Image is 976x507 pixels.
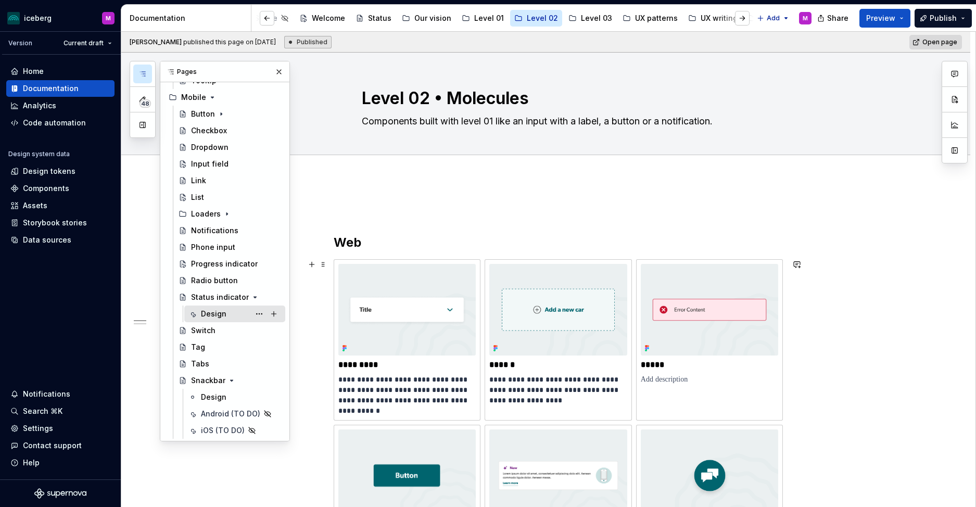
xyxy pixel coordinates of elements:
[201,409,260,419] div: Android (TO DO)
[191,125,227,136] div: Checkbox
[6,180,115,197] a: Components
[160,61,289,82] div: Pages
[564,10,616,27] a: Level 03
[6,420,115,437] a: Settings
[174,222,285,239] a: Notifications
[23,66,44,77] div: Home
[510,10,562,27] a: Level 02
[754,11,793,26] button: Add
[174,272,285,289] a: Radio button
[206,8,700,29] div: Page tree
[174,339,285,356] a: Tag
[6,97,115,114] a: Analytics
[812,9,855,28] button: Share
[191,209,221,219] div: Loaders
[23,458,40,468] div: Help
[23,200,47,211] div: Assets
[8,150,70,158] div: Design system data
[6,232,115,248] a: Data sources
[338,264,476,356] img: deeebed7-6daf-41b2-9de8-88c76927a126.png
[909,35,962,49] a: Open page
[360,86,753,111] textarea: Level 02 • Molecules
[527,13,558,23] div: Level 02
[130,38,276,46] span: published this page on [DATE]
[184,306,285,322] a: Design
[34,488,86,499] svg: Supernova Logo
[174,289,285,306] a: Status indicator
[6,163,115,180] a: Design tokens
[201,425,245,436] div: iOS (TO DO)
[174,372,285,389] a: Snackbar
[635,13,678,23] div: UX patterns
[174,156,285,172] a: Input field
[191,259,258,269] div: Progress indicator
[174,256,285,272] a: Progress indicator
[174,106,285,122] a: Button
[684,10,742,27] a: UX writing
[767,14,780,22] span: Add
[7,12,20,24] img: 418c6d47-6da6-4103-8b13-b5999f8989a1.png
[174,322,285,339] a: Switch
[489,264,627,356] img: 7d84c749-1f3b-490b-b1c8-9758f37f3d8f.png
[174,122,285,139] a: Checkbox
[191,342,205,352] div: Tag
[174,239,285,256] a: Phone input
[6,454,115,471] button: Help
[6,63,115,80] a: Home
[191,325,216,336] div: Switch
[174,172,285,189] a: Link
[6,437,115,454] button: Contact support
[201,392,226,402] div: Design
[859,9,910,28] button: Preview
[368,13,391,23] div: Status
[618,10,682,27] a: UX patterns
[2,7,119,29] button: icebergM
[174,189,285,206] a: List
[191,142,229,153] div: Dropdown
[23,389,70,399] div: Notifications
[23,235,71,245] div: Data sources
[930,13,957,23] span: Publish
[191,175,206,186] div: Link
[191,292,249,302] div: Status indicator
[174,206,285,222] div: Loaders
[458,10,508,27] a: Level 01
[184,422,285,439] a: iOS (TO DO)
[174,139,285,156] a: Dropdown
[23,83,79,94] div: Documentation
[64,39,104,47] span: Current draft
[130,13,247,23] div: Documentation
[866,13,895,23] span: Preview
[191,242,235,252] div: Phone input
[24,13,52,23] div: iceberg
[474,13,504,23] div: Level 01
[174,356,285,372] a: Tabs
[6,386,115,402] button: Notifications
[6,214,115,231] a: Storybook stories
[191,275,238,286] div: Radio button
[23,423,53,434] div: Settings
[191,159,229,169] div: Input field
[184,405,285,422] a: Android (TO DO)
[191,192,204,202] div: List
[915,9,972,28] button: Publish
[23,100,56,111] div: Analytics
[334,234,783,251] h2: Web
[312,13,345,23] div: Welcome
[184,389,285,405] a: Design
[181,92,206,103] div: Mobile
[6,403,115,420] button: Search ⌘K
[130,38,182,46] span: [PERSON_NAME]
[23,406,62,416] div: Search ⌘K
[59,36,117,50] button: Current draft
[23,118,86,128] div: Code automation
[351,10,396,27] a: Status
[23,166,75,176] div: Design tokens
[191,359,209,369] div: Tabs
[641,264,779,356] img: 670dd9d9-3ad3-40d0-b80c-2edea6bf11ec.png
[23,218,87,228] div: Storybook stories
[8,39,32,47] div: Version
[803,14,808,22] div: M
[6,115,115,131] a: Code automation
